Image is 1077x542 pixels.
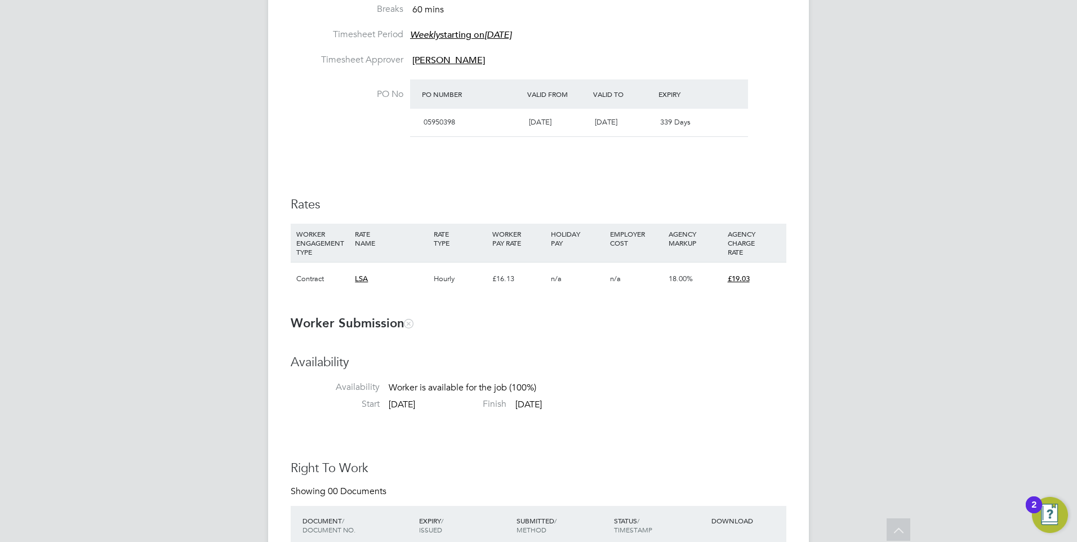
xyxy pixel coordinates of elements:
[656,84,722,104] div: Expiry
[1032,497,1068,533] button: Open Resource Center, 2 new notifications
[1031,505,1036,519] div: 2
[484,29,511,41] em: [DATE]
[611,510,709,540] div: STATUS
[431,263,489,295] div: Hourly
[595,117,617,127] span: [DATE]
[431,224,489,253] div: RATE TYPE
[291,381,380,393] label: Availability
[514,510,611,540] div: SUBMITTED
[554,516,557,525] span: /
[291,3,403,15] label: Breaks
[291,88,403,100] label: PO No
[389,382,536,393] span: Worker is available for the job (100%)
[291,197,786,213] h3: Rates
[610,274,621,283] span: n/a
[441,516,443,525] span: /
[417,398,506,410] label: Finish
[660,117,691,127] span: 339 Days
[342,516,344,525] span: /
[291,486,389,497] div: Showing
[412,55,485,66] span: [PERSON_NAME]
[300,510,416,540] div: DOCUMENT
[529,117,551,127] span: [DATE]
[548,224,607,253] div: HOLIDAY PAY
[728,274,750,283] span: £19.03
[291,354,786,371] h3: Availability
[614,525,652,534] span: TIMESTAMP
[419,525,442,534] span: ISSUED
[291,398,380,410] label: Start
[524,84,590,104] div: Valid From
[517,525,546,534] span: METHOD
[293,224,352,262] div: WORKER ENGAGEMENT TYPE
[291,29,403,41] label: Timesheet Period
[412,5,444,16] span: 60 mins
[389,399,415,410] span: [DATE]
[352,224,430,253] div: RATE NAME
[355,274,368,283] span: LSA
[637,516,639,525] span: /
[302,525,355,534] span: DOCUMENT NO.
[424,117,455,127] span: 05950398
[410,29,440,41] em: Weekly
[551,274,562,283] span: n/a
[590,84,656,104] div: Valid To
[291,316,413,331] b: Worker Submission
[725,224,784,262] div: AGENCY CHARGE RATE
[293,263,352,295] div: Contract
[416,510,514,540] div: EXPIRY
[515,399,542,410] span: [DATE]
[410,29,511,41] span: starting on
[419,84,524,104] div: PO Number
[291,54,403,66] label: Timesheet Approver
[489,224,548,253] div: WORKER PAY RATE
[291,460,786,477] h3: Right To Work
[669,274,693,283] span: 18.00%
[709,510,786,531] div: DOWNLOAD
[328,486,386,497] span: 00 Documents
[666,224,724,253] div: AGENCY MARKUP
[489,263,548,295] div: £16.13
[607,224,666,253] div: EMPLOYER COST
